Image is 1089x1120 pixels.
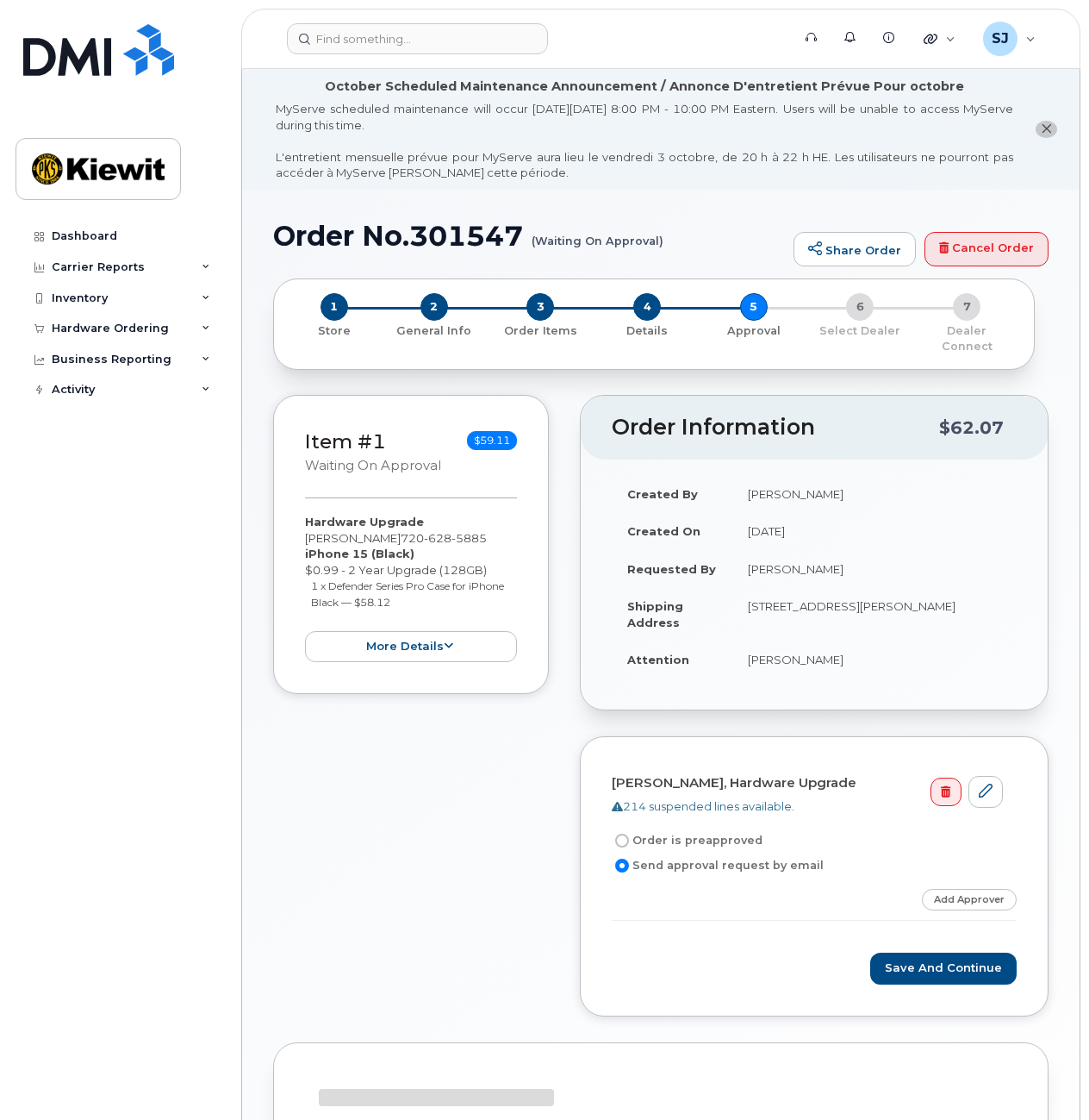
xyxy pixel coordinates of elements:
[601,323,694,339] p: Details
[612,798,1003,815] div: 214 suspended lines available.
[615,859,629,873] input: Send approval request by email
[487,321,594,339] a: 3 Order Items
[494,323,587,339] p: Order Items
[870,953,1017,985] button: Save and Continue
[305,458,441,473] small: Waiting On Approval
[451,531,487,545] span: 5885
[325,78,964,96] div: October Scheduled Maintenance Announcement / Annonce D'entretient Prévue Pour octobre
[305,631,517,663] button: more details
[305,429,386,454] a: Item #1
[732,587,1017,641] td: [STREET_ADDRESS][PERSON_NAME]
[732,475,1017,513] td: [PERSON_NAME]
[424,531,451,545] span: 628
[732,641,1017,679] td: [PERSON_NAME]
[276,101,1013,181] div: MyServe scheduled maintenance will occur [DATE][DATE] 8:00 PM - 10:00 PM Eastern. Users will be u...
[532,221,663,247] small: (Waiting On Approval)
[320,293,348,321] span: 1
[612,855,824,876] label: Send approval request by email
[615,834,629,848] input: Order is preapproved
[305,514,517,662] div: [PERSON_NAME] $0.99 - 2 Year Upgrade (128GB)
[732,512,1017,550] td: [DATE]
[1036,121,1057,139] button: close notification
[627,653,689,666] strong: Attention
[295,323,374,339] p: Store
[627,599,683,629] strong: Shipping Address
[305,547,414,560] strong: iPhone 15 (Black)
[305,515,424,529] strong: Hardware Upgrade
[732,550,1017,588] td: [PERSON_NAME]
[633,293,661,321] span: 4
[467,431,517,450] span: $59.11
[924,232,1049,266] a: Cancel Order
[273,221,785,251] h1: Order No.301547
[388,323,481,339] p: General Info
[793,232,916,266] a: Share Order
[627,562,716,576] strong: Requested By
[939,411,1004,444] div: $62.07
[288,321,381,339] a: 1 Store
[627,524,700,538] strong: Created On
[526,293,554,321] span: 3
[594,321,700,339] a: 4 Details
[612,776,1003,791] h4: [PERSON_NAME], Hardware Upgrade
[401,531,487,545] span: 720
[612,830,762,851] label: Order is preapproved
[627,487,698,501] strong: Created By
[381,321,488,339] a: 2 General Info
[922,889,1017,910] a: Add Approver
[311,579,504,609] small: 1 x Defender Series Pro Case for iPhone Black — $58.12
[420,293,448,321] span: 2
[612,416,939,440] h2: Order Information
